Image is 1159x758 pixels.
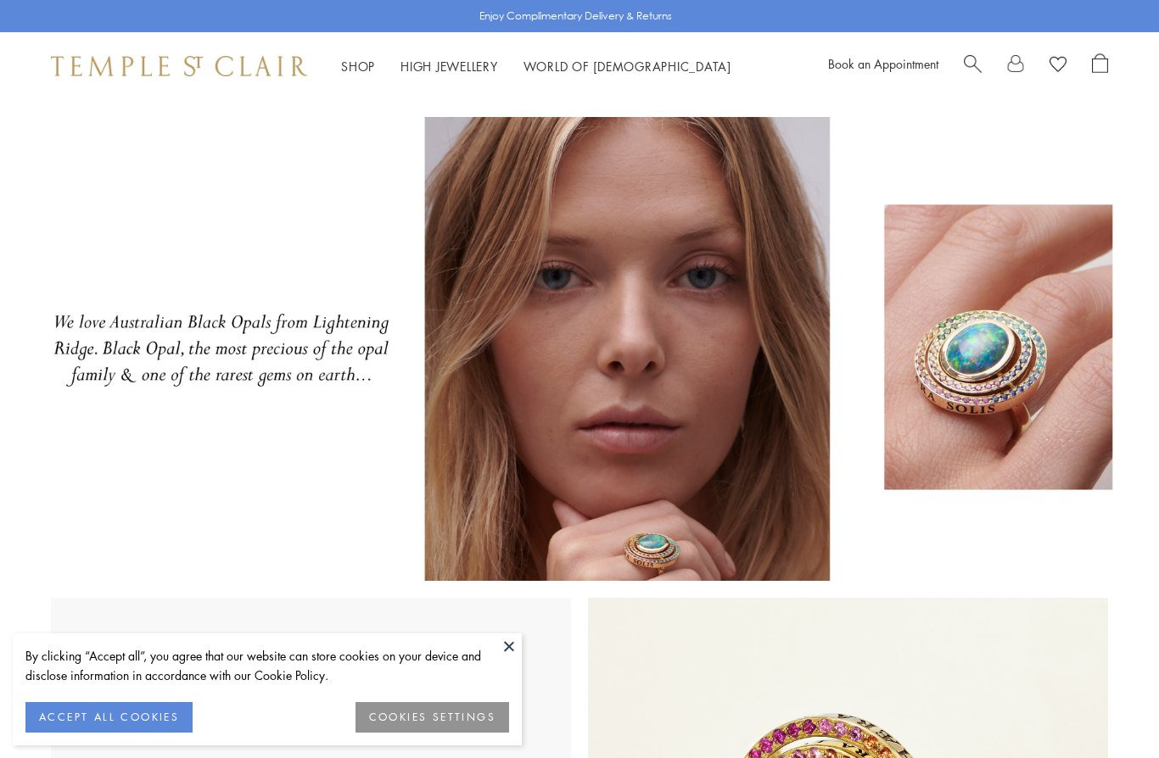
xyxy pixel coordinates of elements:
[51,56,307,76] img: Temple St. Clair
[341,58,375,75] a: ShopShop
[964,53,982,79] a: Search
[25,702,193,733] button: ACCEPT ALL COOKIES
[356,702,509,733] button: COOKIES SETTINGS
[1092,53,1108,79] a: Open Shopping Bag
[828,55,938,72] a: Book an Appointment
[400,58,498,75] a: High JewelleryHigh Jewellery
[341,56,731,77] nav: Main navigation
[1050,53,1067,79] a: View Wishlist
[1074,678,1142,741] iframe: Gorgias live chat messenger
[25,646,509,685] div: By clicking “Accept all”, you agree that our website can store cookies on your device and disclos...
[479,8,672,25] p: Enjoy Complimentary Delivery & Returns
[524,58,731,75] a: World of [DEMOGRAPHIC_DATA]World of [DEMOGRAPHIC_DATA]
